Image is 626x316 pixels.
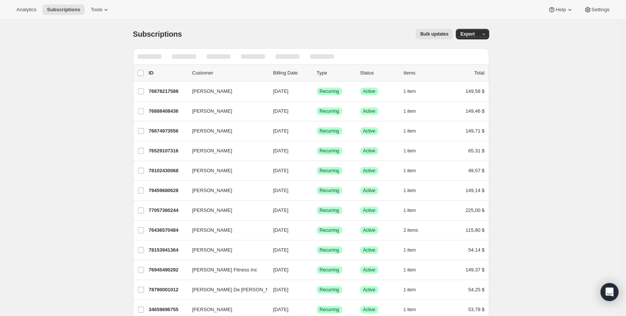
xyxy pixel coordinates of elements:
span: [PERSON_NAME] [192,306,232,313]
span: Active [363,207,376,213]
p: 77057360244 [149,207,186,214]
span: Help [556,7,566,13]
button: [PERSON_NAME] [188,85,263,97]
span: 1 item [404,287,416,293]
span: Active [363,148,376,154]
span: Recurring [320,247,339,253]
p: 76874973556 [149,127,186,135]
span: 225,00 $ [466,207,485,213]
span: [PERSON_NAME] [192,167,232,174]
div: 77057360244[PERSON_NAME][DATE]SuccessRecurringSuccessActive1 item225,00 $ [149,205,485,216]
p: 76529107316 [149,147,186,155]
span: [PERSON_NAME] [192,107,232,115]
span: [DATE] [273,88,289,94]
span: Bulk updates [420,31,448,37]
button: [PERSON_NAME] [188,244,263,256]
span: 1 item [404,168,416,174]
span: Recurring [320,128,339,134]
button: 1 item [404,165,424,176]
span: Analytics [16,7,36,13]
div: 79459680628[PERSON_NAME][DATE]SuccessRecurringSuccessActive1 item149,14 $ [149,185,485,196]
p: Status [360,69,398,77]
span: Active [363,247,376,253]
button: [PERSON_NAME] [188,145,263,157]
span: [DATE] [273,267,289,273]
p: 76888408436 [149,107,186,115]
button: 1 item [404,285,424,295]
button: 1 item [404,106,424,116]
span: 149,14 $ [466,188,485,193]
p: Billing Date [273,69,311,77]
button: 1 item [404,304,424,315]
span: Active [363,307,376,313]
div: 76878217588[PERSON_NAME][DATE]SuccessRecurringSuccessActive1 item149,58 $ [149,86,485,97]
span: Recurring [320,227,339,233]
span: 149,37 $ [466,267,485,273]
span: Active [363,267,376,273]
span: 65,31 $ [468,148,484,154]
span: Active [363,188,376,194]
p: 76878217588 [149,88,186,95]
span: Active [363,168,376,174]
span: [DATE] [273,247,289,253]
span: Subscriptions [133,30,182,38]
span: [DATE] [273,148,289,154]
button: Analytics [12,4,41,15]
span: [PERSON_NAME] Fitness Inc [192,266,257,274]
span: 1 item [404,128,416,134]
div: 76436570484[PERSON_NAME][DATE]SuccessRecurringSuccessActive2 items115,80 $ [149,225,485,236]
span: [PERSON_NAME] [192,246,232,254]
button: [PERSON_NAME] [188,224,263,236]
div: Items [404,69,441,77]
span: [PERSON_NAME] [192,127,232,135]
button: 2 items [404,225,427,236]
span: Export [460,31,475,37]
button: Help [544,4,578,15]
span: [PERSON_NAME] [192,147,232,155]
p: 78102430068 [149,167,186,174]
button: [PERSON_NAME] [188,125,263,137]
button: [PERSON_NAME] De [PERSON_NAME] [188,284,263,296]
span: 1 item [404,247,416,253]
span: Recurring [320,88,339,94]
button: [PERSON_NAME] [188,105,263,117]
span: 49,57 $ [468,168,484,173]
p: ID [149,69,186,77]
span: [DATE] [273,188,289,193]
div: IDCustomerBilling DateTypeStatusItemsTotal [149,69,485,77]
div: 76888408436[PERSON_NAME][DATE]SuccessRecurringSuccessActive1 item149,46 $ [149,106,485,116]
span: 1 item [404,207,416,213]
span: 54,14 $ [468,247,484,253]
p: 78790001012 [149,286,186,294]
p: 34659696755 [149,306,186,313]
span: Recurring [320,108,339,114]
button: 1 item [404,126,424,136]
span: 115,80 $ [466,227,485,233]
span: Tools [91,7,102,13]
span: Settings [592,7,610,13]
button: 1 item [404,146,424,156]
span: Active [363,128,376,134]
span: Recurring [320,287,339,293]
span: Active [363,227,376,233]
span: [PERSON_NAME] [192,88,232,95]
span: 1 item [404,148,416,154]
span: 149,71 $ [466,128,485,134]
span: 2 items [404,227,418,233]
p: Customer [192,69,267,77]
p: 79459680628 [149,187,186,194]
button: [PERSON_NAME] [188,304,263,316]
span: 1 item [404,307,416,313]
div: 76529107316[PERSON_NAME][DATE]SuccessRecurringSuccessActive1 item65,31 $ [149,146,485,156]
button: Subscriptions [42,4,85,15]
span: Recurring [320,148,339,154]
span: [DATE] [273,108,289,114]
span: Active [363,108,376,114]
div: 78790001012[PERSON_NAME] De [PERSON_NAME][DATE]SuccessRecurringSuccessActive1 item54,25 $ [149,285,485,295]
span: [DATE] [273,128,289,134]
span: 149,58 $ [466,88,485,94]
span: Active [363,287,376,293]
button: Bulk updates [416,29,453,39]
button: [PERSON_NAME] [188,204,263,216]
button: 1 item [404,86,424,97]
